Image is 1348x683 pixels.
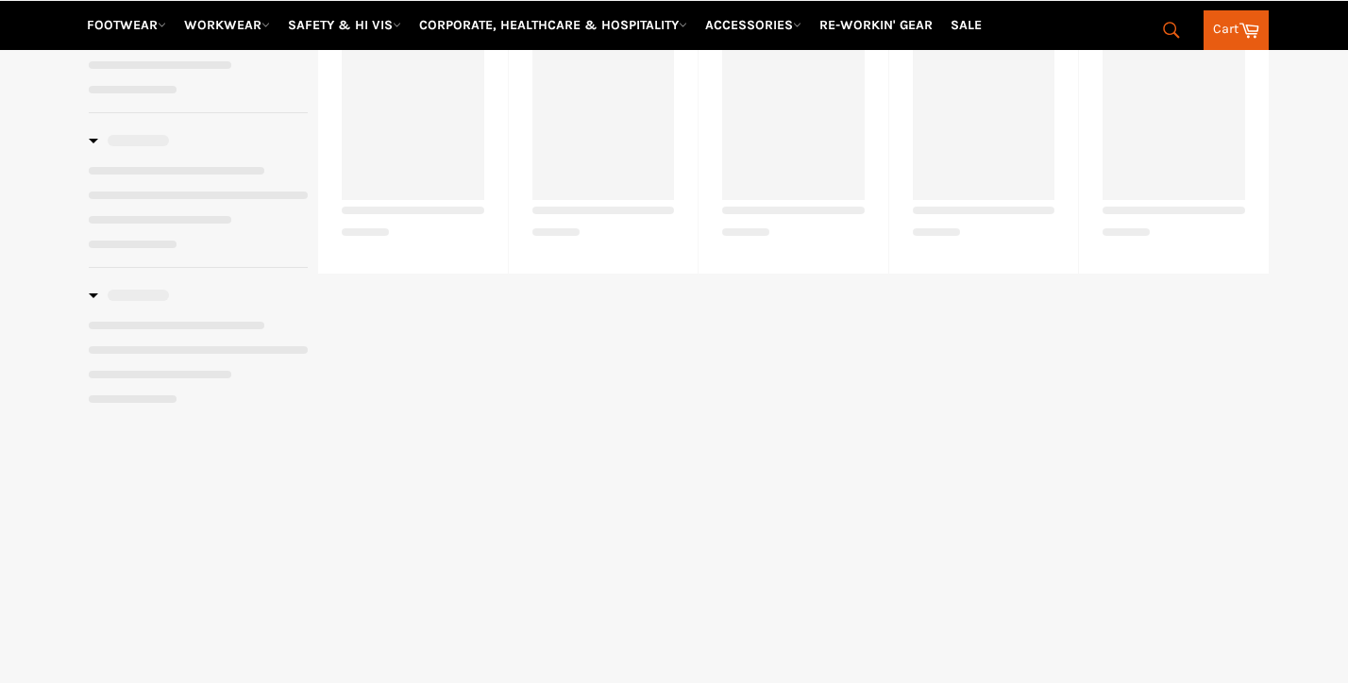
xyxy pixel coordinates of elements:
[1204,10,1269,50] a: Cart
[177,8,278,42] a: WORKWEAR
[79,8,174,42] a: FOOTWEAR
[698,8,809,42] a: ACCESSORIES
[812,8,940,42] a: RE-WORKIN' GEAR
[943,8,989,42] a: SALE
[412,8,695,42] a: CORPORATE, HEALTHCARE & HOSPITALITY
[280,8,409,42] a: SAFETY & HI VIS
